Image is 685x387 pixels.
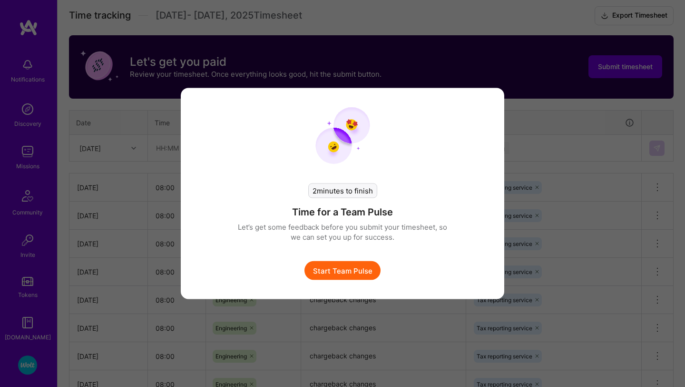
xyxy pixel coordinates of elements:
h4: Time for a Team Pulse [292,206,393,218]
div: 2 minutes to finish [308,183,377,198]
button: Start Team Pulse [304,261,381,280]
p: Let’s get some feedback before you submit your timesheet, so we can set you up for success. [238,222,447,242]
img: team pulse start [315,107,370,164]
div: modal [181,88,504,299]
